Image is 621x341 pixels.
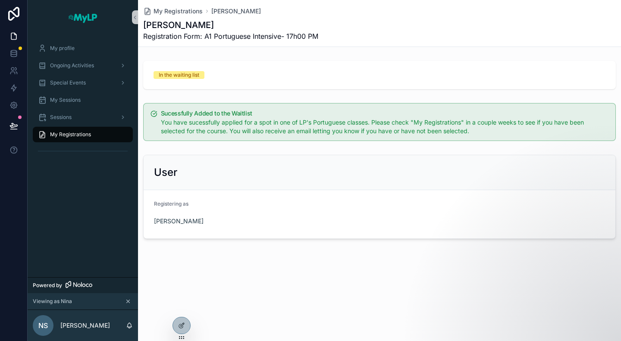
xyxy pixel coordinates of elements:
[50,114,72,121] span: Sessions
[143,19,318,31] h1: [PERSON_NAME]
[33,58,133,73] a: Ongoing Activities
[28,277,138,293] a: Powered by
[143,31,318,41] span: Registration Form: A1 Portuguese Intensive- 17h00 PM
[50,79,86,86] span: Special Events
[159,71,199,79] div: In the waiting list
[33,127,133,142] a: My Registrations
[38,320,48,331] span: NS
[68,10,98,24] img: App logo
[33,282,62,289] span: Powered by
[33,298,72,305] span: Viewing as Nina
[154,217,204,225] a: [PERSON_NAME]
[33,109,133,125] a: Sessions
[143,7,203,16] a: My Registrations
[50,131,91,138] span: My Registrations
[60,321,110,330] p: [PERSON_NAME]
[50,97,81,103] span: My Sessions
[154,7,203,16] span: My Registrations
[50,45,75,52] span: My profile
[154,166,177,179] h2: User
[28,34,138,169] div: scrollable content
[161,110,608,116] h5: Sucessfully Added to the Waitlist
[33,92,133,108] a: My Sessions
[33,75,133,91] a: Special Events
[33,41,133,56] a: My profile
[211,7,261,16] a: [PERSON_NAME]
[161,118,608,135] div: You have sucessfully applied for a spot in one of LP's Portuguese classes. Please check "My Regis...
[154,200,188,207] span: Registering as
[161,119,584,135] span: You have sucessfully applied for a spot in one of LP's Portuguese classes. Please check "My Regis...
[50,62,94,69] span: Ongoing Activities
